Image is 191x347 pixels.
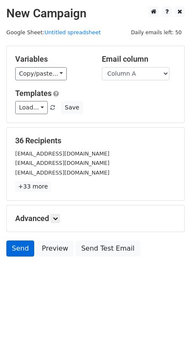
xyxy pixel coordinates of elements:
small: [EMAIL_ADDRESS][DOMAIN_NAME] [15,160,109,166]
button: Save [61,101,83,114]
a: Templates [15,89,52,98]
a: Preview [36,240,74,257]
span: Daily emails left: 50 [128,28,185,37]
a: Daily emails left: 50 [128,29,185,36]
a: Copy/paste... [15,67,67,80]
iframe: Chat Widget [149,306,191,347]
h5: Variables [15,55,89,64]
small: [EMAIL_ADDRESS][DOMAIN_NAME] [15,169,109,176]
a: Send [6,240,34,257]
a: Untitled spreadsheet [44,29,101,36]
h5: Advanced [15,214,176,223]
a: Load... [15,101,48,114]
a: +33 more [15,181,51,192]
small: Google Sheet: [6,29,101,36]
h5: 36 Recipients [15,136,176,145]
a: Send Test Email [76,240,140,257]
small: [EMAIL_ADDRESS][DOMAIN_NAME] [15,150,109,157]
h5: Email column [102,55,176,64]
h2: New Campaign [6,6,185,21]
